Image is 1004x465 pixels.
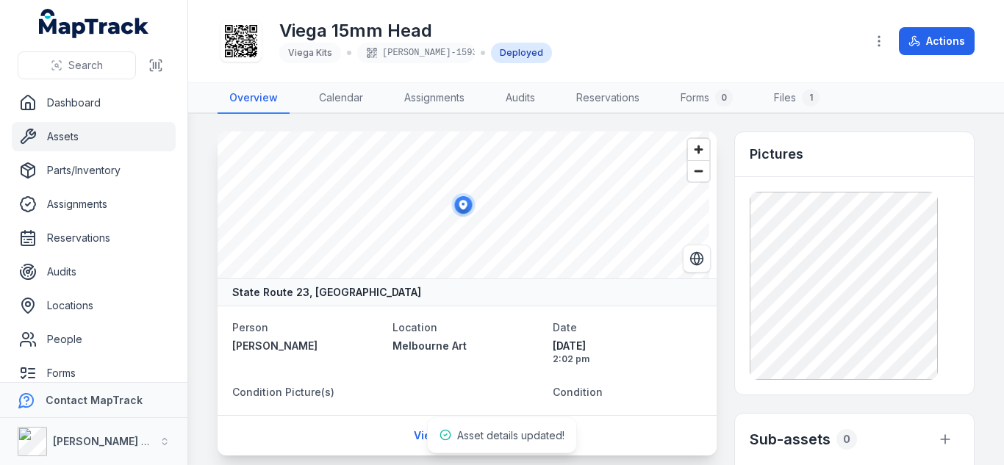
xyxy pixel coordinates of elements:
h3: Pictures [750,144,803,165]
a: Reservations [564,83,651,114]
span: [DATE] [553,339,701,353]
a: Reservations [12,223,176,253]
strong: Contact MapTrack [46,394,143,406]
a: People [12,325,176,354]
h1: Viega 15mm Head [279,19,552,43]
a: Forms0 [669,83,745,114]
a: Files1 [762,83,831,114]
a: Forms [12,358,176,388]
div: Deployed [491,43,552,63]
a: Assignments [12,190,176,219]
button: Actions [899,27,975,55]
span: Viega Kits [288,47,332,58]
span: Asset details updated! [457,429,564,441]
time: 11/08/2025, 2:02:53 pm [553,339,701,365]
a: Assignments [392,83,476,114]
a: Audits [12,257,176,286]
button: Zoom out [688,160,709,181]
button: Switch to Satellite View [683,245,711,273]
button: Zoom in [688,139,709,160]
div: [PERSON_NAME]-1593 [357,43,475,63]
a: Overview [218,83,290,114]
span: Date [553,321,577,334]
a: Parts/Inventory [12,156,176,185]
div: 1 [802,89,820,107]
a: View assignment [404,422,530,450]
a: Locations [12,291,176,320]
a: [PERSON_NAME] [232,339,381,353]
div: 0 [715,89,733,107]
a: Audits [494,83,547,114]
strong: [PERSON_NAME] Air [53,435,155,447]
a: Calendar [307,83,375,114]
span: Search [68,58,103,73]
a: MapTrack [39,9,149,38]
span: Melbourne Art [392,339,467,352]
div: 0 [836,429,857,450]
h2: Sub-assets [750,429,831,450]
a: Assets [12,122,176,151]
span: Condition [553,386,603,398]
a: Melbourne Art [392,339,541,353]
canvas: Map [218,131,709,278]
span: Condition Picture(s) [232,386,334,398]
span: 2:02 pm [553,353,701,365]
span: Person [232,321,268,334]
a: Dashboard [12,88,176,118]
span: Location [392,321,437,334]
strong: State Route 23, [GEOGRAPHIC_DATA] [232,285,421,300]
button: Search [18,51,136,79]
